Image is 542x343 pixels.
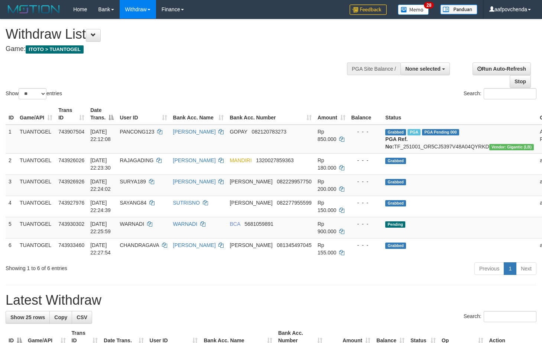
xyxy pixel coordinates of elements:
[277,179,311,185] span: Copy 082229957750 to clipboard
[385,158,406,164] span: Grabbed
[17,125,55,154] td: TUANTOGEL
[318,200,337,213] span: Rp 150.000
[252,129,286,135] span: Copy 082120783273 to clipboard
[17,238,55,259] td: TUANTOGEL
[6,217,17,238] td: 5
[120,129,154,135] span: PANCONG123
[385,221,405,228] span: Pending
[351,220,380,228] div: - - -
[350,4,387,15] img: Feedback.jpg
[6,45,354,53] h4: Game:
[77,314,87,320] span: CSV
[489,144,534,150] span: Vendor URL: https://dashboard.q2checkout.com/secure
[120,157,153,163] span: RAJAGADING
[385,179,406,185] span: Grabbed
[318,157,337,171] span: Rp 180.000
[54,314,67,320] span: Copy
[318,179,337,192] span: Rp 200.000
[173,242,216,248] a: [PERSON_NAME]
[464,88,536,99] label: Search:
[58,242,84,248] span: 743933460
[58,200,84,206] span: 743927976
[318,242,337,256] span: Rp 155.000
[6,293,536,308] h1: Latest Withdraw
[400,62,450,75] button: None selected
[120,242,159,248] span: CHANDRAGAVA
[473,62,531,75] a: Run Auto-Refresh
[6,27,354,42] h1: Withdraw List
[6,238,17,259] td: 6
[120,221,144,227] span: WARNADI
[58,157,84,163] span: 743926026
[19,88,46,99] select: Showentries
[58,221,84,227] span: 743930302
[6,262,220,272] div: Showing 1 to 6 of 6 entries
[6,196,17,217] td: 4
[351,157,380,164] div: - - -
[351,199,380,206] div: - - -
[6,311,50,324] a: Show 25 rows
[173,221,198,227] a: WARNADI
[474,262,504,275] a: Previous
[90,200,111,213] span: [DATE] 22:24:39
[87,103,117,125] th: Date Trans.: activate to sort column descending
[230,157,251,163] span: MANDIRI
[117,103,170,125] th: User ID: activate to sort column ascending
[173,157,216,163] a: [PERSON_NAME]
[351,128,380,135] div: - - -
[6,103,17,125] th: ID
[405,66,441,72] span: None selected
[6,88,62,99] label: Show entries
[120,200,146,206] span: SAYANG84
[120,179,146,185] span: SURYA189
[227,103,314,125] th: Bank Acc. Number: activate to sort column ascending
[315,103,348,125] th: Amount: activate to sort column ascending
[173,200,200,206] a: SUTRISNO
[6,153,17,174] td: 2
[424,2,434,9] span: 28
[230,200,272,206] span: [PERSON_NAME]
[90,242,111,256] span: [DATE] 22:27:54
[230,179,272,185] span: [PERSON_NAME]
[422,129,459,135] span: PGA Pending
[72,311,92,324] a: CSV
[347,62,400,75] div: PGA Site Balance /
[17,103,55,125] th: Game/API: activate to sort column ascending
[510,75,531,88] a: Stop
[244,221,273,227] span: Copy 5681059891 to clipboard
[318,221,337,234] span: Rp 900.000
[464,311,536,322] label: Search:
[230,129,247,135] span: GOPAY
[173,129,216,135] a: [PERSON_NAME]
[55,103,87,125] th: Trans ID: activate to sort column ascending
[398,4,429,15] img: Button%20Memo.svg
[230,242,272,248] span: [PERSON_NAME]
[17,196,55,217] td: TUANTOGEL
[90,221,111,234] span: [DATE] 22:25:59
[17,174,55,196] td: TUANTOGEL
[351,241,380,249] div: - - -
[6,125,17,154] td: 1
[382,125,537,154] td: TF_251001_OR5CJ5397V48A04QYRKD
[26,45,84,54] span: ITOTO > TUANTOGEL
[6,4,62,15] img: MOTION_logo.png
[385,243,406,249] span: Grabbed
[173,179,216,185] a: [PERSON_NAME]
[408,129,421,135] span: Marked by aafchonlypin
[10,314,45,320] span: Show 25 rows
[318,129,337,142] span: Rp 850.000
[90,129,111,142] span: [DATE] 22:12:08
[256,157,293,163] span: Copy 1320027859363 to clipboard
[484,311,536,322] input: Search:
[385,129,406,135] span: Grabbed
[58,179,84,185] span: 743926926
[484,88,536,99] input: Search:
[348,103,383,125] th: Balance
[385,200,406,206] span: Grabbed
[58,129,84,135] span: 743907504
[277,242,311,248] span: Copy 081345497045 to clipboard
[6,174,17,196] td: 3
[382,103,537,125] th: Status
[170,103,227,125] th: Bank Acc. Name: activate to sort column ascending
[90,157,111,171] span: [DATE] 22:23:30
